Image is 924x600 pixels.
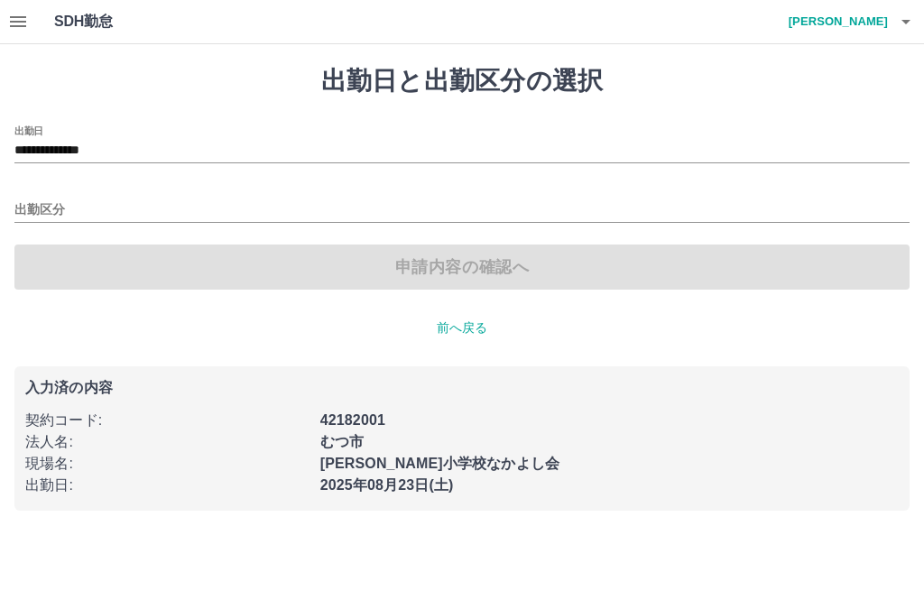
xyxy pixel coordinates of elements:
p: 契約コード : [25,410,310,431]
p: 法人名 : [25,431,310,453]
p: 前へ戻る [14,318,910,337]
label: 出勤日 [14,124,43,137]
p: 出勤日 : [25,475,310,496]
b: 42182001 [320,412,385,428]
b: 2025年08月23日(土) [320,477,454,493]
b: [PERSON_NAME]小学校なかよし会 [320,456,559,471]
p: 入力済の内容 [25,381,899,395]
h1: 出勤日と出勤区分の選択 [14,66,910,97]
b: むつ市 [320,434,364,449]
p: 現場名 : [25,453,310,475]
